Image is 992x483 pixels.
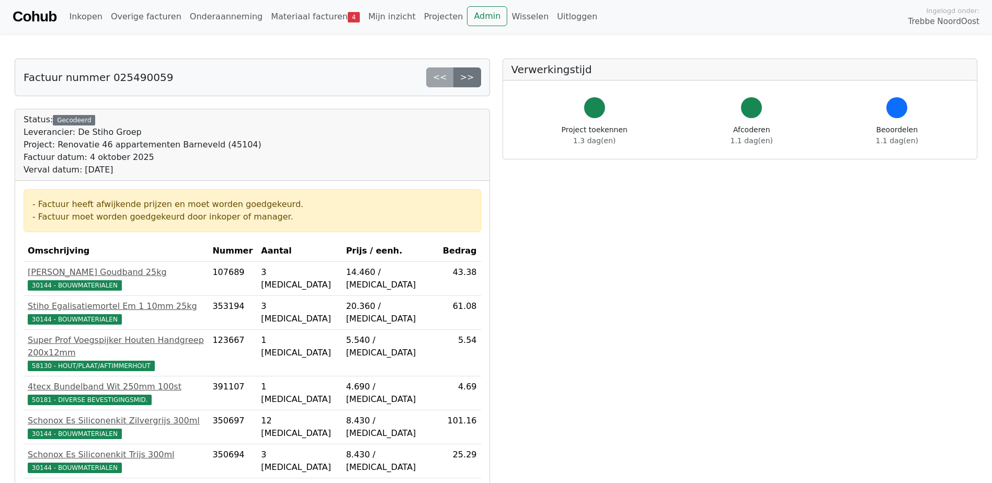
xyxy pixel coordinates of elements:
div: Beoordelen [876,124,918,146]
div: 3 [MEDICAL_DATA] [261,300,337,325]
div: Afcoderen [731,124,773,146]
a: Wisselen [507,6,553,27]
div: 5.540 / [MEDICAL_DATA] [346,334,435,359]
span: 30144 - BOUWMATERIALEN [28,463,122,473]
div: 20.360 / [MEDICAL_DATA] [346,300,435,325]
td: 4.69 [439,376,481,410]
td: 43.38 [439,262,481,296]
td: 107689 [208,262,257,296]
div: - Factuur heeft afwijkende prijzen en moet worden goedgekeurd. [32,198,472,211]
td: 5.54 [439,330,481,376]
td: 61.08 [439,296,481,330]
div: 8.430 / [MEDICAL_DATA] [346,448,435,474]
div: 12 [MEDICAL_DATA] [261,415,337,440]
a: Uitloggen [553,6,601,27]
div: 3 [MEDICAL_DATA] [261,448,337,474]
span: Trebbe NoordOost [908,16,979,28]
div: 14.460 / [MEDICAL_DATA] [346,266,435,291]
a: Cohub [13,4,56,29]
div: Project toekennen [562,124,628,146]
a: Mijn inzicht [364,6,420,27]
span: 30144 - BOUWMATERIALEN [28,429,122,439]
div: 3 [MEDICAL_DATA] [261,266,337,291]
td: 350694 [208,444,257,478]
div: 1 [MEDICAL_DATA] [261,381,337,406]
a: Stiho Egalisatiemortel Em 1 10mm 25kg30144 - BOUWMATERIALEN [28,300,204,325]
div: Factuur datum: 4 oktober 2025 [24,151,261,164]
span: 1.3 dag(en) [573,136,615,145]
div: - Factuur moet worden goedgekeurd door inkoper of manager. [32,211,472,223]
td: 353194 [208,296,257,330]
span: 30144 - BOUWMATERIALEN [28,280,122,291]
a: >> [453,67,481,87]
span: 1.1 dag(en) [731,136,773,145]
div: Verval datum: [DATE] [24,164,261,176]
a: Admin [467,6,507,26]
div: Schonox Es Siliconenkit Trijs 300ml [28,448,204,461]
a: Materiaal facturen4 [267,6,364,27]
span: Ingelogd onder: [926,6,979,16]
div: 1 [MEDICAL_DATA] [261,334,337,359]
span: 50181 - DIVERSE BEVESTIGINGSMID. [28,395,152,405]
td: 101.16 [439,410,481,444]
a: Overige facturen [107,6,186,27]
h5: Factuur nummer 025490059 [24,71,173,84]
div: Project: Renovatie 46 appartementen Barneveld (45104) [24,139,261,151]
div: Schonox Es Siliconenkit Zilvergrijs 300ml [28,415,204,427]
a: 4tecx Bundelband Wit 250mm 100st50181 - DIVERSE BEVESTIGINGSMID. [28,381,204,406]
div: Gecodeerd [53,115,95,125]
th: Aantal [257,240,341,262]
span: 30144 - BOUWMATERIALEN [28,314,122,325]
td: 123667 [208,330,257,376]
th: Prijs / eenh. [342,240,439,262]
a: Schonox Es Siliconenkit Zilvergrijs 300ml30144 - BOUWMATERIALEN [28,415,204,440]
a: Onderaanneming [186,6,267,27]
td: 25.29 [439,444,481,478]
td: 391107 [208,376,257,410]
div: 4tecx Bundelband Wit 250mm 100st [28,381,204,393]
a: Projecten [420,6,468,27]
div: Leverancier: De Stiho Groep [24,126,261,139]
div: Stiho Egalisatiemortel Em 1 10mm 25kg [28,300,204,313]
h5: Verwerkingstijd [511,63,969,76]
span: 4 [348,12,360,22]
a: [PERSON_NAME] Goudband 25kg30144 - BOUWMATERIALEN [28,266,204,291]
a: Schonox Es Siliconenkit Trijs 300ml30144 - BOUWMATERIALEN [28,448,204,474]
td: 350697 [208,410,257,444]
th: Bedrag [439,240,481,262]
div: Status: [24,113,261,176]
a: Super Prof Voegspijker Houten Handgreep 200x12mm58130 - HOUT/PLAAT/AFTIMMERHOUT [28,334,204,372]
div: [PERSON_NAME] Goudband 25kg [28,266,204,279]
span: 1.1 dag(en) [876,136,918,145]
th: Omschrijving [24,240,208,262]
div: 8.430 / [MEDICAL_DATA] [346,415,435,440]
div: Super Prof Voegspijker Houten Handgreep 200x12mm [28,334,204,359]
th: Nummer [208,240,257,262]
span: 58130 - HOUT/PLAAT/AFTIMMERHOUT [28,361,155,371]
div: 4.690 / [MEDICAL_DATA] [346,381,435,406]
a: Inkopen [65,6,106,27]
